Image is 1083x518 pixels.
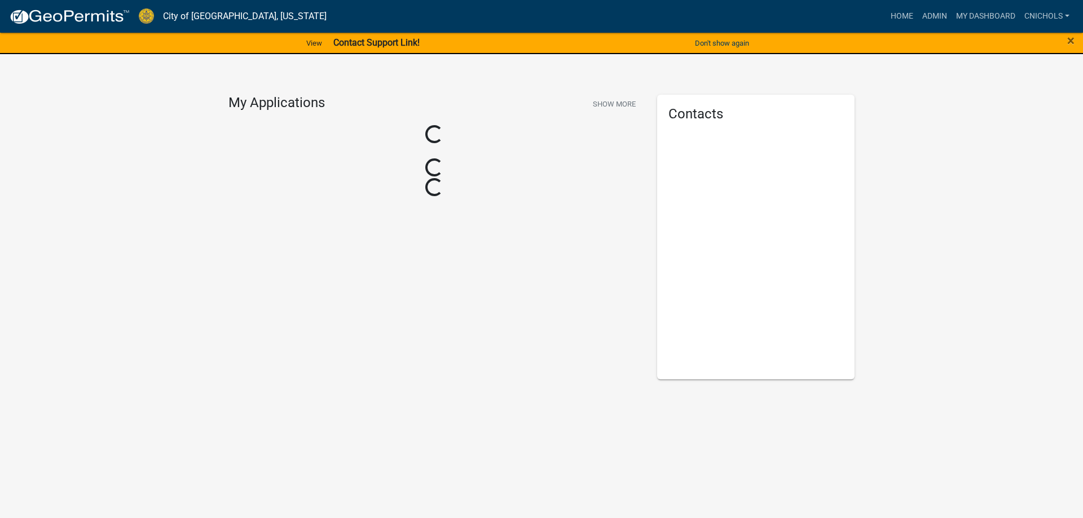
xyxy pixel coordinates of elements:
h4: My Applications [228,95,325,112]
a: View [302,34,327,52]
strong: Contact Support Link! [333,37,420,48]
a: cnichols [1020,6,1074,27]
span: × [1067,33,1075,48]
a: Admin [918,6,952,27]
a: City of [GEOGRAPHIC_DATA], [US_STATE] [163,7,327,26]
button: Show More [588,95,640,113]
a: Home [886,6,918,27]
img: City of Jeffersonville, Indiana [139,8,154,24]
a: My Dashboard [952,6,1020,27]
h5: Contacts [668,106,843,122]
button: Don't show again [690,34,754,52]
button: Close [1067,34,1075,47]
